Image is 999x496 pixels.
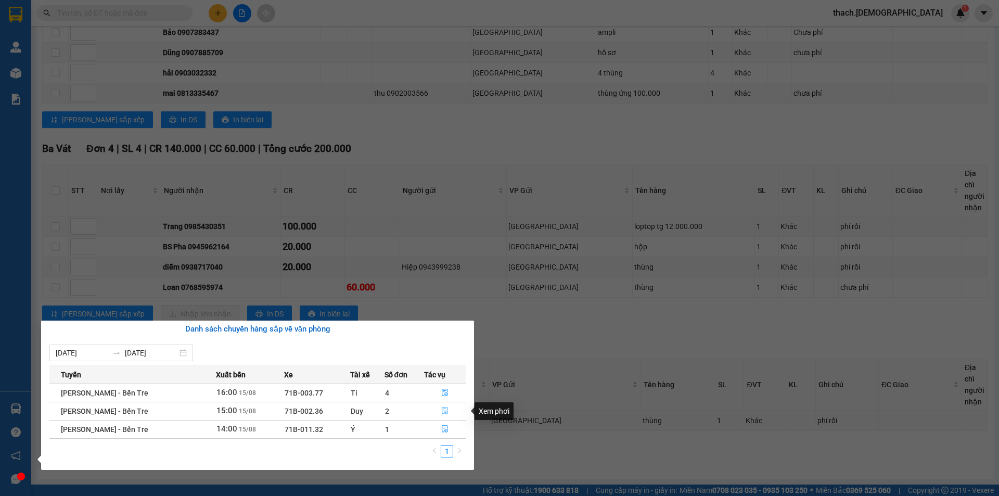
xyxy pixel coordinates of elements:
[216,388,237,397] span: 16:00
[112,349,121,357] span: to
[351,405,383,417] div: Duy
[425,403,465,419] button: file-done
[453,445,466,457] li: Next Page
[239,389,256,397] span: 15/08
[216,424,237,434] span: 14:00
[424,369,445,380] span: Tác vụ
[216,369,246,380] span: Xuất bến
[351,424,383,435] div: Ý
[239,408,256,415] span: 15/08
[428,445,441,457] button: left
[441,389,449,397] span: file-done
[425,421,465,438] button: file-done
[216,406,237,415] span: 15:00
[441,446,453,457] a: 1
[285,389,323,397] span: 71B-003.77
[385,389,389,397] span: 4
[456,448,463,454] span: right
[441,407,449,415] span: file-done
[441,425,449,434] span: file-done
[453,445,466,457] button: right
[285,407,323,415] span: 71B-002.36
[475,402,514,420] div: Xem phơi
[385,425,389,434] span: 1
[425,385,465,401] button: file-done
[431,448,438,454] span: left
[284,369,293,380] span: Xe
[112,349,121,357] span: swap-right
[125,347,177,359] input: Đến ngày
[61,407,148,415] span: [PERSON_NAME] - Bến Tre
[61,389,148,397] span: [PERSON_NAME] - Bến Tre
[61,425,148,434] span: [PERSON_NAME] - Bến Tre
[385,407,389,415] span: 2
[239,426,256,433] span: 15/08
[56,347,108,359] input: Từ ngày
[428,445,441,457] li: Previous Page
[385,369,408,380] span: Số đơn
[351,387,383,399] div: Tí
[61,369,81,380] span: Tuyến
[350,369,370,380] span: Tài xế
[285,425,323,434] span: 71B-011.32
[49,323,466,336] div: Danh sách chuyến hàng sắp về văn phòng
